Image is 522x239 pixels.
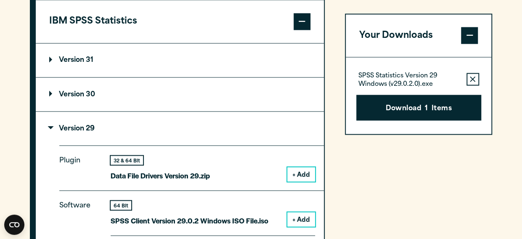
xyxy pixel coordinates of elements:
[59,154,97,175] p: Plugin
[356,95,481,121] button: Download1Items
[36,112,324,145] summary: Version 29
[346,14,492,57] button: Your Downloads
[49,91,95,98] p: Version 30
[111,214,268,226] p: SPSS Client Version 29.0.2 Windows ISO File.iso
[36,43,324,77] summary: Version 31
[287,212,315,226] button: + Add
[111,156,143,165] div: 32 & 64 Bit
[358,72,460,89] p: SPSS Statistics Version 29 Windows (v29.0.2.0).exe
[346,57,492,134] div: Your Downloads
[49,125,95,132] p: Version 29
[49,57,93,64] p: Version 31
[425,103,428,114] span: 1
[287,167,315,181] button: + Add
[36,77,324,111] summary: Version 30
[111,201,131,210] div: 64 Bit
[4,215,24,235] button: Open CMP widget
[111,169,210,181] p: Data File Drivers Version 29.zip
